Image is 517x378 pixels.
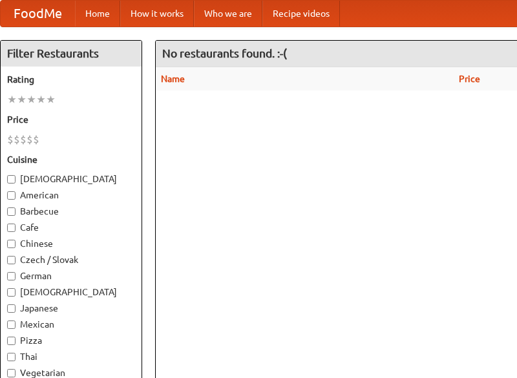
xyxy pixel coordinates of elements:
label: [DEMOGRAPHIC_DATA] [7,173,135,185]
li: $ [33,132,39,147]
label: Thai [7,350,135,363]
li: $ [14,132,20,147]
h4: Filter Restaurants [1,41,142,67]
li: ★ [17,92,26,107]
a: Recipe videos [262,1,340,26]
li: $ [20,132,26,147]
li: $ [26,132,33,147]
input: [DEMOGRAPHIC_DATA] [7,288,16,297]
input: German [7,272,16,280]
h5: Cuisine [7,153,135,166]
li: ★ [36,92,46,107]
label: Mexican [7,318,135,331]
label: Cafe [7,221,135,234]
input: Vegetarian [7,369,16,377]
input: Japanese [7,304,16,313]
h5: Rating [7,73,135,86]
label: Japanese [7,302,135,315]
label: American [7,189,135,202]
a: Price [459,74,480,84]
li: ★ [46,92,56,107]
input: American [7,191,16,200]
label: Pizza [7,334,135,347]
li: $ [7,132,14,147]
input: Cafe [7,224,16,232]
input: Czech / Slovak [7,256,16,264]
a: Name [161,74,185,84]
label: Chinese [7,237,135,250]
h5: Price [7,113,135,126]
label: German [7,269,135,282]
li: ★ [26,92,36,107]
input: Thai [7,353,16,361]
input: Pizza [7,337,16,345]
input: Mexican [7,320,16,329]
a: Who we are [194,1,262,26]
label: [DEMOGRAPHIC_DATA] [7,286,135,299]
input: [DEMOGRAPHIC_DATA] [7,175,16,184]
a: Home [75,1,120,26]
a: How it works [120,1,194,26]
input: Chinese [7,240,16,248]
li: ★ [7,92,17,107]
label: Czech / Slovak [7,253,135,266]
ng-pluralize: No restaurants found. :-( [162,47,287,59]
input: Barbecue [7,207,16,216]
a: FoodMe [1,1,75,26]
label: Barbecue [7,205,135,218]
